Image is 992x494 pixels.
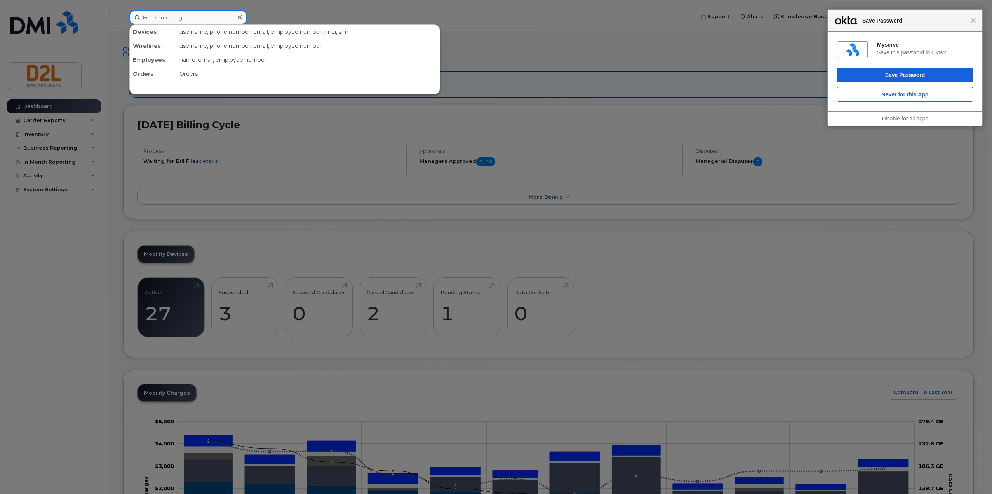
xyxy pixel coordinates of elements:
div: Devices [130,25,176,39]
a: Disable for all apps [882,115,928,122]
div: Orders [176,67,440,81]
div: Orders [130,67,176,81]
div: Myserve [877,41,973,48]
button: Save Password [837,68,973,82]
div: username, phone number, email, employee number, imei, sim [176,25,440,39]
span: Save Password [858,16,970,25]
div: name, email, employee number [176,53,440,67]
div: Wirelines [130,39,176,53]
div: Save this password in Okta? [877,49,973,56]
div: username, phone number, email, employee number [176,39,440,53]
span: Close [970,17,976,23]
button: Never for this App [837,87,973,102]
div: Employees [130,53,176,67]
img: 7xMKRAAAABklEQVQDAJsJlQY2p+0uAAAAAElFTkSuQmCC [846,43,859,57]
